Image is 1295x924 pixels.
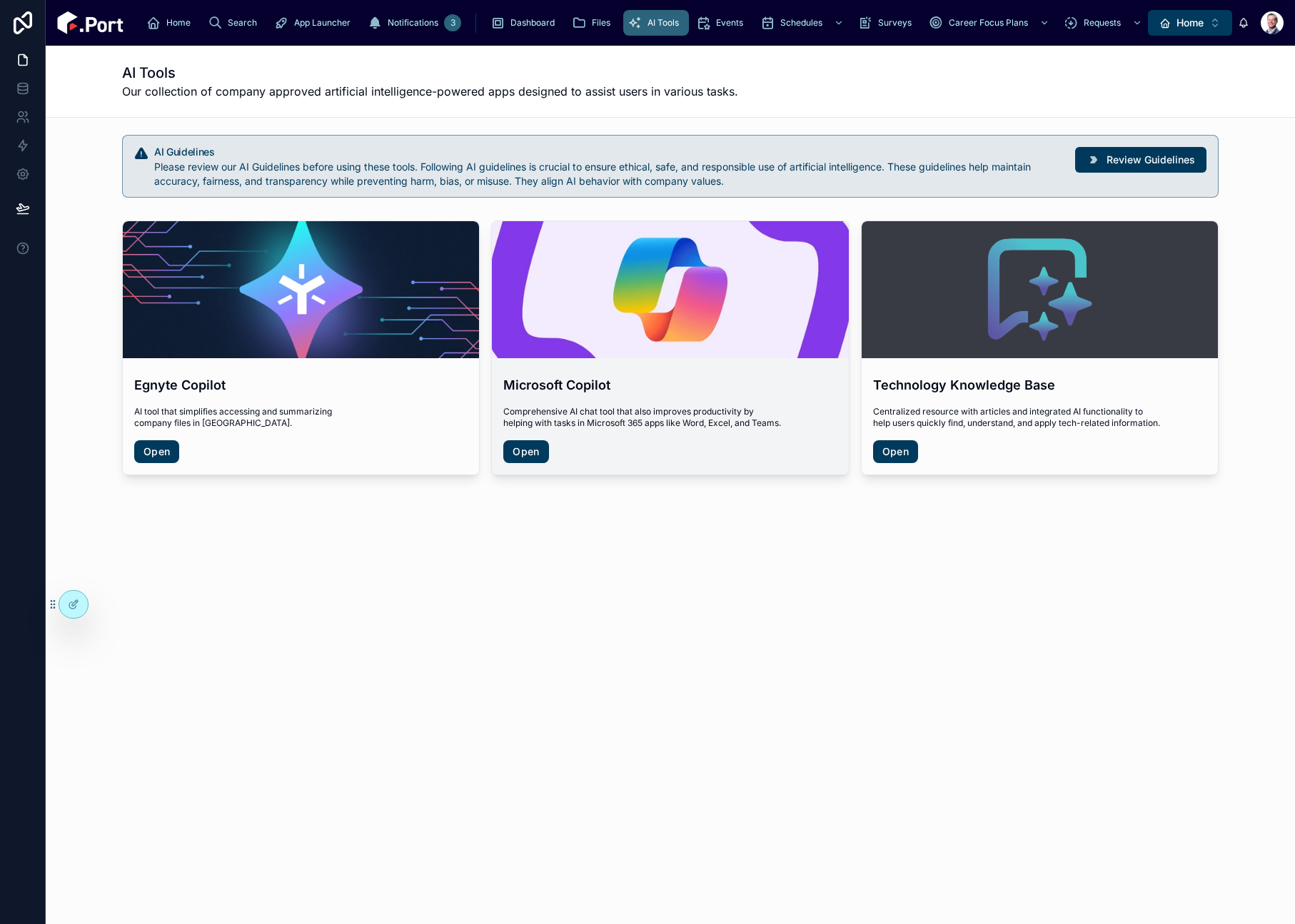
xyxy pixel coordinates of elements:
div: 668ce8c003c6ffccff0d3eba_Egnyte-Knowledge-Base_1280x800.webp [123,221,479,358]
span: Notifications [388,17,438,29]
button: Review Guidelines [1075,147,1206,173]
span: Requests [1084,17,1121,29]
span: Schedules [780,17,822,29]
a: Notifications3 [363,10,465,36]
img: App logo [57,11,124,34]
span: Home [166,17,191,29]
span: Career Focus Plans [949,17,1028,29]
span: App Launcher [294,17,351,29]
span: Surveys [878,17,912,29]
a: Open [873,440,918,463]
h4: Technology Knowledge Base [873,375,1206,395]
span: Events [716,17,743,29]
span: Files [592,17,610,29]
h1: AI Tools [122,63,738,83]
span: AI Tools [647,17,679,29]
a: Dashboard [486,10,565,36]
div: scrollable content [135,7,1148,39]
span: Our collection of company approved artificial intelligence-powered apps designed to assist users ... [122,83,738,100]
h5: AI Guidelines [154,147,1064,157]
div: melbourne-australia-january-3-2024-600nw-2407653107.webp [492,221,848,358]
a: Open [503,440,548,463]
a: Schedules [756,10,851,36]
a: Surveys [854,10,922,36]
a: Open [134,440,179,463]
a: Search [203,10,267,36]
span: Centralized resource with articles and integrated AI functionality to help users quickly find, un... [873,406,1206,429]
span: Review Guidelines [1107,153,1195,167]
div: 3 [444,14,461,31]
span: AI tool that simplifies accessing and summarizing company files in [GEOGRAPHIC_DATA]. [134,406,468,429]
a: Files [568,10,620,36]
button: Select Button [1148,10,1232,36]
a: Events [692,10,753,36]
div: Please review our AI Guidelines before using these tools. Following AI guidelines is crucial to e... [154,160,1064,188]
span: Please review our AI Guidelines before using these tools. Following AI guidelines is crucial to e... [154,161,1031,187]
a: AI Tools [623,10,689,36]
h4: Egnyte Copilot [134,375,468,395]
h4: Microsoft Copilot [503,375,837,395]
span: Comprehensive AI chat tool that also improves productivity by helping with tasks in Microsoft 365... [503,406,837,429]
a: Career Focus Plans [924,10,1057,36]
span: Search [228,17,257,29]
a: App Launcher [270,10,361,36]
div: bb.jpg [862,221,1218,358]
a: Requests [1059,10,1149,36]
span: Home [1176,16,1204,30]
span: Dashboard [510,17,555,29]
a: Home [142,10,201,36]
